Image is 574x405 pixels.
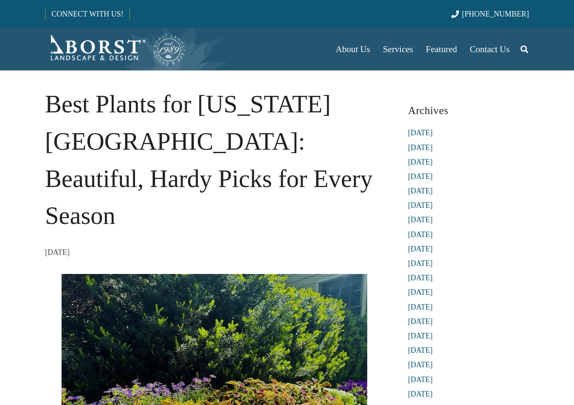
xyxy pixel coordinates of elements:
[45,32,186,66] a: Borst-Logo
[408,332,433,340] a: [DATE]
[470,44,510,54] span: Contact Us
[408,346,433,355] a: [DATE]
[408,215,433,224] a: [DATE]
[408,360,433,369] a: [DATE]
[408,288,433,296] a: [DATE]
[408,158,433,166] a: [DATE]
[426,44,457,54] span: Featured
[383,44,413,54] span: Services
[408,317,433,326] a: [DATE]
[516,39,533,60] a: Search
[408,245,433,253] a: [DATE]
[408,390,433,398] a: [DATE]
[45,86,384,235] h1: Best Plants for [US_STATE][GEOGRAPHIC_DATA]: Beautiful, Hardy Picks for Every Season
[336,44,370,54] span: About Us
[408,201,433,209] a: [DATE]
[408,230,433,239] a: [DATE]
[329,28,377,70] a: About Us
[45,246,70,259] time: 7 June 2025 at 12:42:00 America/New_York
[462,10,529,18] span: [PHONE_NUMBER]
[419,28,463,70] a: Featured
[408,259,433,268] a: [DATE]
[408,274,433,282] a: [DATE]
[408,101,529,120] h3: Archives
[377,28,419,70] a: Services
[408,303,433,311] a: [DATE]
[408,187,433,195] a: [DATE]
[408,128,433,137] a: [DATE]
[464,28,516,70] a: Contact Us
[408,375,433,384] a: [DATE]
[408,143,433,152] a: [DATE]
[45,4,129,24] a: CONNECT WITH US!
[451,10,529,18] a: [PHONE_NUMBER]
[408,172,433,181] a: [DATE]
